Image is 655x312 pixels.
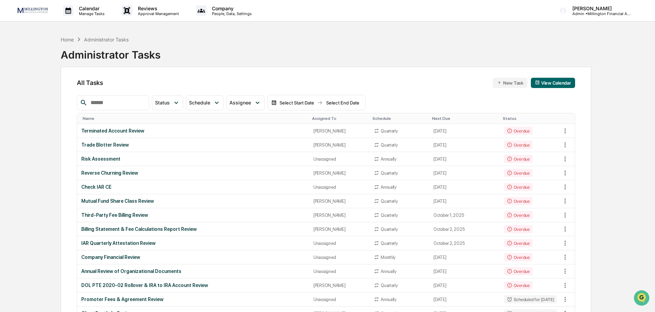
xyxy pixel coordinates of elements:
a: 🗄️Attestations [47,119,88,131]
div: Past conversations [7,76,46,82]
div: [PERSON_NAME] [313,227,366,232]
button: New Task [493,78,527,88]
div: Quarterly [381,241,398,246]
div: Toggle SortBy [561,116,575,121]
span: [PERSON_NAME] [21,93,56,99]
img: 4531339965365_218c74b014194aa58b9b_72.jpg [14,52,27,65]
div: Select End Date [324,100,362,105]
div: Annually [381,185,396,190]
div: Overdue [504,253,533,261]
span: Assignee [229,100,251,105]
span: Attestations [57,122,85,128]
td: [DATE] [429,166,500,180]
div: Company Financial Review [81,254,305,260]
div: Promoter Fees & Agreement Review [81,297,305,302]
div: Toggle SortBy [503,116,558,121]
p: Approval Management [132,11,182,16]
div: [PERSON_NAME] [313,213,366,218]
td: [DATE] [429,138,500,152]
div: Overdue [504,183,533,191]
a: Powered byPylon [48,151,83,157]
div: Start new chat [31,52,112,59]
div: DOL PTE 2020-02 Rollover & IRA to IRA Account Review [81,283,305,288]
p: [PERSON_NAME] [567,5,631,11]
td: [DATE] [429,250,500,264]
div: We're available if you need us! [31,59,94,65]
div: Annually [381,269,396,274]
div: Unassigned [313,157,366,162]
div: Toggle SortBy [432,116,497,121]
div: Third-Party Fee Billing Review [81,212,305,218]
div: Administrator Tasks [84,37,129,42]
div: Scheduled for [DATE] [504,295,557,303]
span: Schedule [189,100,210,105]
div: Toggle SortBy [312,116,367,121]
img: 1746055101610-c473b297-6a78-478c-a979-82029cc54cd1 [14,93,19,99]
div: Annual Review of Organizational Documents [81,269,305,274]
div: [PERSON_NAME] [313,199,366,204]
p: How can we help? [7,14,125,25]
img: Dave Feldman [7,87,18,98]
div: Billing Statement & Fee Calculations Report Review [81,226,305,232]
div: Toggle SortBy [83,116,306,121]
td: [DATE] [429,292,500,307]
div: [PERSON_NAME] [313,283,366,288]
div: Select Start Date [278,100,316,105]
div: Overdue [504,141,533,149]
p: Admin • Millington Financial Advisors, LLC [567,11,631,16]
div: Unassigned [313,269,366,274]
div: Unassigned [313,185,366,190]
img: calendar [535,80,540,85]
div: 🗄️ [50,122,55,128]
div: Overdue [504,211,533,219]
div: Monthly [381,255,395,260]
div: Mutual Fund Share Class Review [81,198,305,204]
div: [PERSON_NAME] [313,142,366,148]
td: [DATE] [429,124,500,138]
div: Annually [381,297,396,302]
div: 🔎 [7,135,12,141]
div: Annually [381,157,396,162]
td: October 2, 2025 [429,222,500,236]
div: Reverse Churning Review [81,170,305,176]
div: Trade Blotter Review [81,142,305,148]
a: 🖐️Preclearance [4,119,47,131]
p: People, Data, Settings [206,11,255,16]
div: Unassigned [313,297,366,302]
td: [DATE] [429,278,500,292]
img: arrow right [317,100,323,105]
div: Quarterly [381,142,398,148]
div: Overdue [504,267,533,275]
div: Overdue [504,169,533,177]
p: Manage Tasks [73,11,108,16]
div: Check IAR CE [81,184,305,190]
div: Home [61,37,74,42]
div: Unassigned [313,241,366,246]
div: Overdue [504,127,533,135]
div: Toggle SortBy [372,116,427,121]
div: Quarterly [381,128,398,134]
div: Overdue [504,155,533,163]
td: [DATE] [429,152,500,166]
span: Preclearance [14,122,44,128]
div: Terminated Account Review [81,128,305,134]
div: Overdue [504,281,533,289]
div: [PERSON_NAME] [313,171,366,176]
td: [DATE] [429,194,500,208]
div: Overdue [504,225,533,233]
div: Risk Assessment [81,156,305,162]
td: [DATE] [429,180,500,194]
div: 🖐️ [7,122,12,128]
iframe: Open customer support [633,289,652,308]
span: [DATE] [61,93,75,99]
div: Quarterly [381,199,398,204]
div: Administrator Tasks [61,43,160,61]
p: Company [206,5,255,11]
div: Unassigned [313,255,366,260]
p: Reviews [132,5,182,11]
img: calendar [271,100,277,105]
span: All Tasks [77,79,103,86]
div: Quarterly [381,213,398,218]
